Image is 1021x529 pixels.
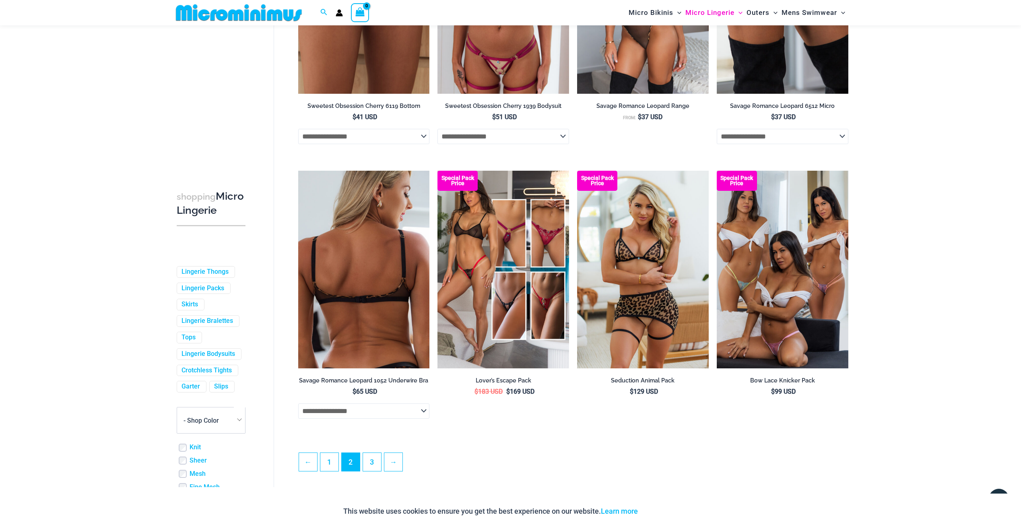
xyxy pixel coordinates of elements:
[506,388,534,395] bdi: 169 USD
[177,407,245,434] span: - Shop Color
[577,377,709,384] h2: Seduction Animal Pack
[625,1,849,24] nav: Site Navigation
[298,102,430,113] a: Sweetest Obsession Cherry 6119 Bottom
[342,453,360,471] span: Page 2
[353,113,356,121] span: $
[182,382,200,391] a: Garter
[771,113,796,121] bdi: 37 USD
[299,453,317,471] a: ←
[747,2,769,23] span: Outers
[717,102,848,113] a: Savage Romance Leopard 6512 Micro
[353,388,356,395] span: $
[182,350,235,358] a: Lingerie Bodysuits
[184,417,219,424] span: - Shop Color
[745,2,780,23] a: OutersMenu ToggleMenu Toggle
[734,2,743,23] span: Menu Toggle
[683,2,745,23] a: Micro LingerieMenu ToggleMenu Toggle
[177,190,245,217] h3: Micro Lingerie
[506,388,510,395] span: $
[437,102,569,110] h2: Sweetest Obsession Cherry 1939 Bodysuit
[182,317,233,325] a: Lingerie Bralettes
[685,2,734,23] span: Micro Lingerie
[601,507,638,515] a: Learn more
[492,113,496,121] span: $
[182,300,198,309] a: Skirts
[298,377,430,387] a: Savage Romance Leopard 1052 Underwire Bra
[177,407,245,433] span: - Shop Color
[577,171,709,368] a: Seduction Animal 1034 Bra 6034 Thong 5019 Skirt 02 Seduction Animal 1034 Bra 6034 Thong 5019 Skir...
[182,366,232,375] a: Crotchless Tights
[298,171,430,368] a: Savage Romance Leopard 1052 Underwire Bra 01Savage Romance Leopard 1052 Underwire Bra 02Savage Ro...
[190,470,206,478] a: Mesh
[717,171,848,368] a: Bow Lace Knicker Pack Bow Lace Mint Multi 601 Thong 03Bow Lace Mint Multi 601 Thong 03
[190,443,201,452] a: Knit
[320,8,328,18] a: Search icon link
[623,115,636,120] span: From:
[492,113,517,121] bdi: 51 USD
[474,388,478,395] span: $
[627,2,683,23] a: Micro BikinisMenu ToggleMenu Toggle
[837,2,845,23] span: Menu Toggle
[577,176,617,186] b: Special Pack Price
[644,502,678,521] button: Accept
[780,2,847,23] a: Mens SwimwearMenu ToggleMenu Toggle
[182,284,224,293] a: Lingerie Packs
[336,9,343,17] a: Account icon link
[630,388,633,395] span: $
[182,333,196,342] a: Tops
[190,457,207,465] a: Sheer
[630,388,658,395] bdi: 129 USD
[190,483,220,492] a: Fine Mesh
[673,2,681,23] span: Menu Toggle
[298,377,430,384] h2: Savage Romance Leopard 1052 Underwire Bra
[343,505,638,517] p: This website uses cookies to ensure you get the best experience on our website.
[577,102,709,110] h2: Savage Romance Leopard Range
[298,102,430,110] h2: Sweetest Obsession Cherry 6119 Bottom
[437,102,569,113] a: Sweetest Obsession Cherry 1939 Bodysuit
[769,2,778,23] span: Menu Toggle
[717,171,848,368] img: Bow Lace Knicker Pack
[577,171,709,368] img: Seduction Animal 1034 Bra 6034 Thong 5019 Skirt 02
[577,377,709,387] a: Seduction Animal Pack
[384,453,402,471] a: →
[182,268,229,276] a: Lingerie Thongs
[214,382,228,391] a: Slips
[771,113,775,121] span: $
[782,2,837,23] span: Mens Swimwear
[474,388,503,395] bdi: 183 USD
[437,176,478,186] b: Special Pack Price
[353,113,377,121] bdi: 41 USD
[353,388,377,395] bdi: 65 USD
[771,388,796,395] bdi: 99 USD
[351,3,369,22] a: View Shopping Cart, empty
[177,3,249,164] iframe: TrustedSite Certified
[638,113,662,121] bdi: 37 USD
[437,171,569,368] img: Lovers Escape Pack
[577,102,709,113] a: Savage Romance Leopard Range
[437,377,569,387] a: Lover’s Escape Pack
[173,4,305,22] img: MM SHOP LOGO FLAT
[298,171,430,368] img: Savage Romance Leopard 1052 Underwire Bra 02
[363,453,381,471] a: Page 3
[437,377,569,384] h2: Lover’s Escape Pack
[638,113,641,121] span: $
[717,102,848,110] h2: Savage Romance Leopard 6512 Micro
[717,377,848,384] h2: Bow Lace Knicker Pack
[177,192,216,202] span: shopping
[717,377,848,387] a: Bow Lace Knicker Pack
[629,2,673,23] span: Micro Bikinis
[771,388,775,395] span: $
[437,171,569,368] a: Lovers Escape Pack Zoe Deep Red 689 Micro Thong 04Zoe Deep Red 689 Micro Thong 04
[717,176,757,186] b: Special Pack Price
[298,453,848,476] nav: Product Pagination
[320,453,338,471] a: Page 1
